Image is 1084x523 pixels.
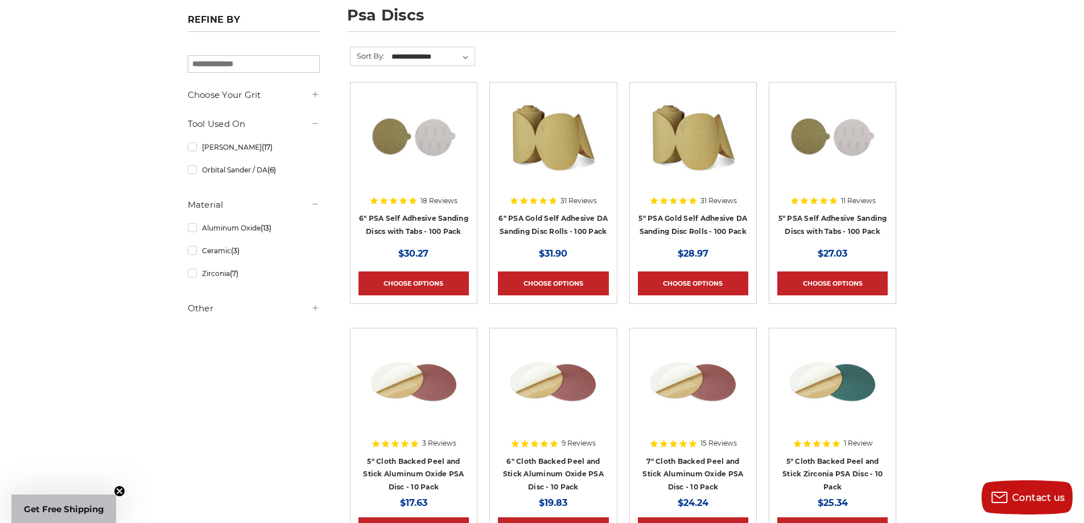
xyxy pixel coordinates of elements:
[678,497,708,508] span: $24.24
[539,248,567,259] span: $31.90
[982,480,1073,514] button: Contact us
[188,263,320,283] a: Zirconia
[188,198,320,212] h5: Material
[358,336,469,447] a: 5 inch Aluminum Oxide PSA Sanding Disc with Cloth Backing
[358,271,469,295] a: Choose Options
[230,269,238,278] span: (7)
[841,197,876,204] span: 11 Reviews
[421,197,457,204] span: 18 Reviews
[368,336,459,427] img: 5 inch Aluminum Oxide PSA Sanding Disc with Cloth Backing
[777,336,888,447] a: Zirc Peel and Stick cloth backed PSA discs
[539,497,567,508] span: $19.83
[390,48,475,65] select: Sort By:
[188,241,320,261] a: Ceramic
[262,143,273,151] span: (17)
[188,302,320,315] h5: Other
[24,504,104,514] span: Get Free Shipping
[351,47,385,64] label: Sort By:
[700,197,737,204] span: 31 Reviews
[638,271,748,295] a: Choose Options
[358,90,469,201] a: 6 inch psa sanding disc
[188,137,320,157] a: [PERSON_NAME]
[498,336,608,447] a: 6 inch Aluminum Oxide PSA Sanding Disc with Cloth Backing
[188,117,320,131] h5: Tool Used On
[787,90,878,182] img: 5 inch PSA Disc
[363,457,464,491] a: 5" Cloth Backed Peel and Stick Aluminum Oxide PSA Disc - 10 Pack
[508,90,599,182] img: 6" DA Sanding Discs on a Roll
[642,457,743,491] a: 7" Cloth Backed Peel and Stick Aluminum Oxide PSA Disc - 10 Pack
[188,88,320,102] h5: Choose Your Grit
[188,218,320,238] a: Aluminum Oxide
[498,214,608,236] a: 6" PSA Gold Self Adhesive DA Sanding Disc Rolls - 100 Pack
[398,248,428,259] span: $30.27
[818,497,848,508] span: $25.34
[231,246,240,255] span: (3)
[648,336,739,427] img: 7 inch Aluminum Oxide PSA Sanding Disc with Cloth Backing
[11,495,116,523] div: Get Free ShippingClose teaser
[498,271,608,295] a: Choose Options
[114,485,125,497] button: Close teaser
[638,90,748,201] a: 5" Sticky Backed Sanding Discs on a roll
[777,90,888,201] a: 5 inch PSA Disc
[267,166,276,174] span: (6)
[359,214,468,236] a: 6" PSA Self Adhesive Sanding Discs with Tabs - 100 Pack
[778,214,887,236] a: 5" PSA Self Adhesive Sanding Discs with Tabs - 100 Pack
[777,271,888,295] a: Choose Options
[560,197,597,204] span: 31 Reviews
[368,90,459,182] img: 6 inch psa sanding disc
[818,248,847,259] span: $27.03
[782,457,883,491] a: 5" Cloth Backed Peel and Stick Zirconia PSA Disc - 10 Pack
[648,90,739,182] img: 5" Sticky Backed Sanding Discs on a roll
[400,497,427,508] span: $17.63
[261,224,271,232] span: (13)
[678,248,708,259] span: $28.97
[638,214,747,236] a: 5" PSA Gold Self Adhesive DA Sanding Disc Rolls - 100 Pack
[188,160,320,180] a: Orbital Sander / DA
[787,336,878,427] img: Zirc Peel and Stick cloth backed PSA discs
[638,336,748,447] a: 7 inch Aluminum Oxide PSA Sanding Disc with Cloth Backing
[498,90,608,201] a: 6" DA Sanding Discs on a Roll
[503,457,604,491] a: 6" Cloth Backed Peel and Stick Aluminum Oxide PSA Disc - 10 Pack
[1012,492,1065,503] span: Contact us
[188,14,320,32] h5: Refine by
[347,7,897,32] h1: psa discs
[508,336,599,427] img: 6 inch Aluminum Oxide PSA Sanding Disc with Cloth Backing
